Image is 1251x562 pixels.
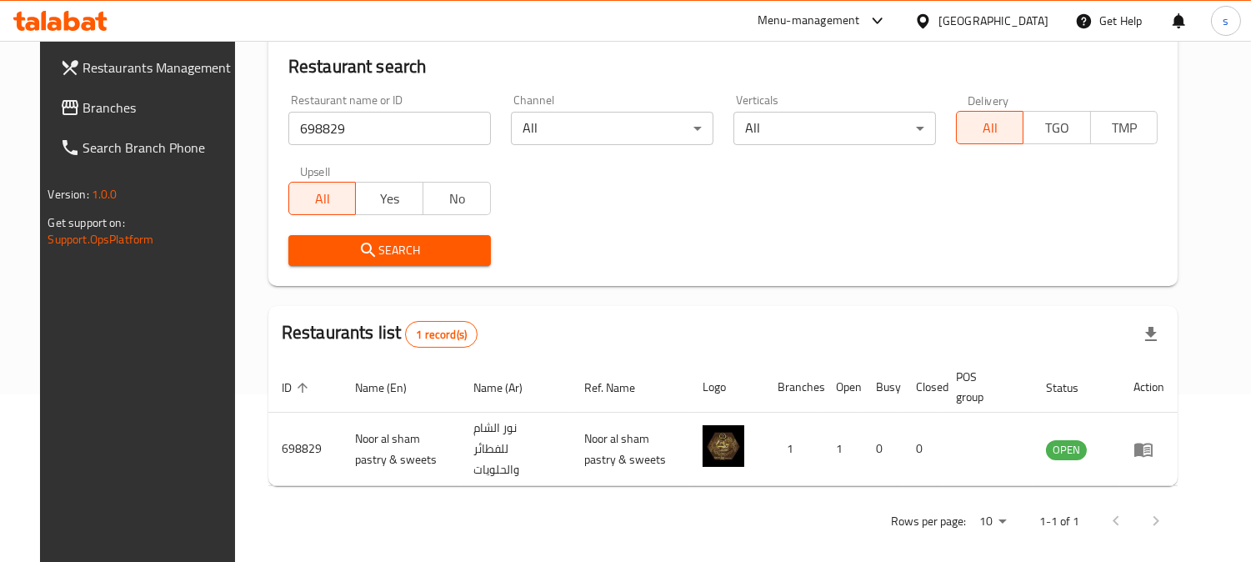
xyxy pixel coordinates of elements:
[83,58,236,78] span: Restaurants Management
[963,116,1018,140] span: All
[423,182,491,215] button: No
[268,413,342,486] td: 698829
[938,12,1048,30] div: [GEOGRAPHIC_DATA]
[571,413,689,486] td: Noor al sham pastry & sweets
[1098,116,1152,140] span: TMP
[288,54,1158,79] h2: Restaurant search
[1046,440,1087,460] div: OPEN
[903,362,943,413] th: Closed
[460,413,571,486] td: نور الشام للفطائر والحلويات
[268,362,1178,486] table: enhanced table
[764,413,823,486] td: 1
[48,228,154,250] a: Support.OpsPlatform
[300,165,331,177] label: Upsell
[1090,111,1158,144] button: TMP
[1023,111,1091,144] button: TGO
[48,212,125,233] span: Get support on:
[302,240,478,261] span: Search
[823,413,863,486] td: 1
[47,128,249,168] a: Search Branch Phone
[584,378,657,398] span: Ref. Name
[83,138,236,158] span: Search Branch Phone
[903,413,943,486] td: 0
[1046,378,1100,398] span: Status
[473,378,544,398] span: Name (Ar)
[956,367,1013,407] span: POS group
[430,187,484,211] span: No
[863,413,903,486] td: 0
[764,362,823,413] th: Branches
[288,112,491,145] input: Search for restaurant name or ID..
[288,182,357,215] button: All
[1133,439,1164,459] div: Menu
[1223,12,1228,30] span: s
[973,509,1013,534] div: Rows per page:
[758,11,860,31] div: Menu-management
[342,413,460,486] td: Noor al sham pastry & sweets
[288,235,491,266] button: Search
[282,320,478,348] h2: Restaurants list
[703,425,744,467] img: Noor al sham pastry & sweets
[733,112,936,145] div: All
[47,88,249,128] a: Branches
[1039,511,1079,532] p: 1-1 of 1
[48,183,89,205] span: Version:
[1030,116,1084,140] span: TGO
[1046,440,1087,459] span: OPEN
[363,187,417,211] span: Yes
[823,362,863,413] th: Open
[968,94,1009,106] label: Delivery
[282,378,313,398] span: ID
[863,362,903,413] th: Busy
[891,511,966,532] p: Rows per page:
[689,362,764,413] th: Logo
[355,378,428,398] span: Name (En)
[406,327,477,343] span: 1 record(s)
[956,111,1024,144] button: All
[47,48,249,88] a: Restaurants Management
[355,182,423,215] button: Yes
[92,183,118,205] span: 1.0.0
[83,98,236,118] span: Branches
[1131,314,1171,354] div: Export file
[296,187,350,211] span: All
[511,112,713,145] div: All
[1120,362,1178,413] th: Action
